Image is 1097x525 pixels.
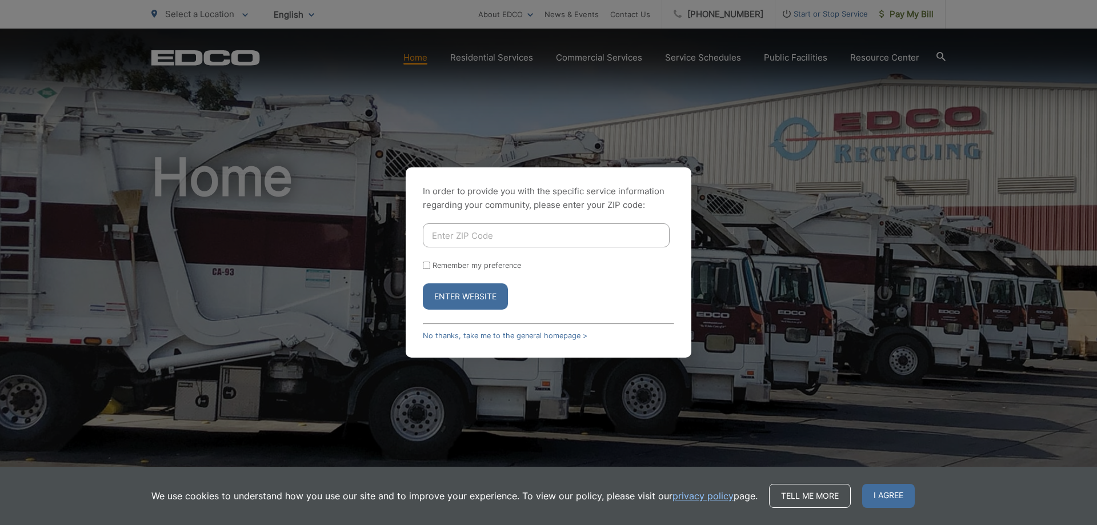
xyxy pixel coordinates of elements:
[423,283,508,310] button: Enter Website
[151,489,758,503] p: We use cookies to understand how you use our site and to improve your experience. To view our pol...
[423,185,674,212] p: In order to provide you with the specific service information regarding your community, please en...
[769,484,851,508] a: Tell me more
[672,489,734,503] a: privacy policy
[423,331,587,340] a: No thanks, take me to the general homepage >
[433,261,521,270] label: Remember my preference
[862,484,915,508] span: I agree
[423,223,670,247] input: Enter ZIP Code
